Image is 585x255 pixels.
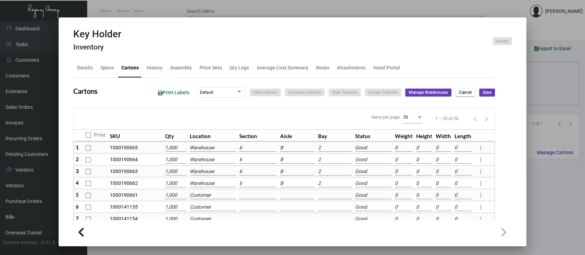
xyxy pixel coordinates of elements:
div: History [147,64,163,72]
div: Current version: [3,239,38,246]
div: Details [77,64,93,72]
span: Default [200,90,213,95]
span: 5 [76,192,79,198]
button: Previous page [470,113,481,124]
div: Specs [100,64,114,72]
div: Average Cost Summary [257,64,308,72]
th: Status [353,129,393,142]
span: 6 [76,203,79,210]
button: Print Labels [152,86,195,99]
th: SKU [108,129,163,142]
span: 2 [76,156,79,162]
span: Save [483,90,492,96]
th: Aisle [278,129,317,142]
div: Cartons [121,64,139,72]
th: Length [453,129,473,142]
h2: Cartons [73,87,98,95]
span: 4 [76,180,79,186]
span: Accept Transfer [368,90,398,96]
button: Combine Cartons [285,89,324,96]
span: 50 [403,115,408,120]
span: 1 [76,144,79,150]
div: Hotel Portal [373,64,400,72]
span: Merge [496,38,508,44]
button: Manage Warehouses [405,89,451,96]
span: Start Transfer [332,90,357,96]
div: 0.51.2 [41,239,55,246]
span: Split Cartons [253,90,277,96]
button: Split Cartons [250,89,281,96]
div: Assembly [170,64,192,72]
th: Qty [163,129,188,142]
div: Qty Logs [230,64,249,72]
span: Print [94,131,105,139]
h4: Inventory [73,43,121,52]
div: Attachments [337,64,366,72]
h2: Key Holder [73,28,121,40]
button: Accept Transfer [365,89,401,96]
th: Location [188,129,238,142]
th: Bay [316,129,353,142]
div: Items per page: [372,114,400,120]
span: 7 [76,215,79,222]
div: 1 – 20 of 20 [435,115,458,122]
div: Notes [316,64,329,72]
th: Section [238,129,278,142]
button: Save [479,89,495,96]
span: 3 [76,168,79,174]
div: Price Sets [200,64,222,72]
th: Width [434,129,453,142]
span: Combine Cartons [288,90,321,96]
button: Start Transfer [329,89,361,96]
th: Weight [393,129,414,142]
button: Merge [493,37,512,45]
button: Cancel [456,89,475,96]
th: Height [414,129,434,142]
button: Next page [481,113,492,124]
span: Manage Warehouses [409,90,448,96]
mat-select: Items per page: [403,114,423,120]
span: Print Labels [158,90,189,95]
span: Cancel [459,90,472,96]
